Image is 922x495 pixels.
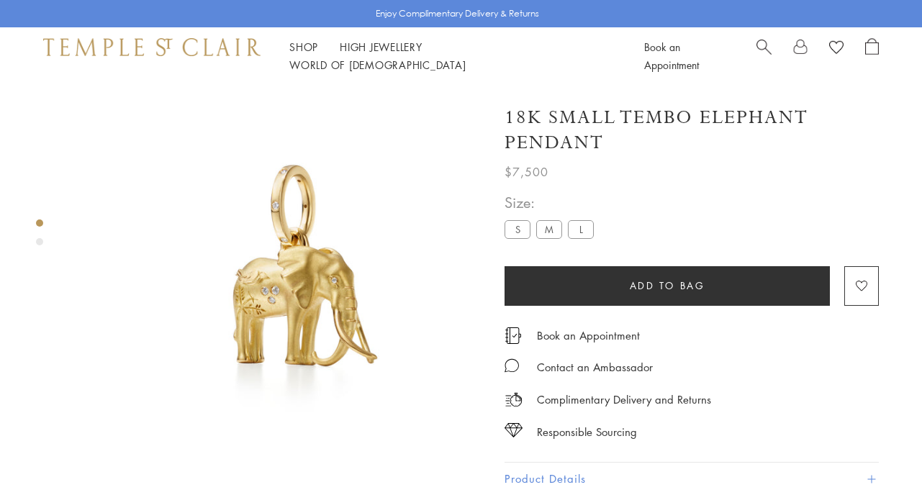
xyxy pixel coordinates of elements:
label: L [568,220,594,238]
span: $7,500 [505,163,548,181]
img: icon_sourcing.svg [505,423,523,437]
button: Add to bag [505,266,830,306]
img: P31856-ELESM [94,85,483,474]
a: Search [756,38,772,74]
a: World of [DEMOGRAPHIC_DATA]World of [DEMOGRAPHIC_DATA] [289,58,466,72]
label: M [536,220,562,238]
img: Temple St. Clair [43,38,261,55]
div: Product gallery navigation [36,216,43,257]
img: icon_appointment.svg [505,327,522,344]
div: Responsible Sourcing [537,423,637,441]
a: High JewelleryHigh Jewellery [340,40,422,54]
h1: 18K Small Tembo Elephant Pendant [505,105,879,155]
a: Book an Appointment [644,40,699,72]
iframe: Gorgias live chat messenger [850,427,908,481]
a: Book an Appointment [537,327,640,343]
span: Add to bag [630,278,705,294]
span: Size: [505,191,600,214]
img: MessageIcon-01_2.svg [505,358,519,373]
img: icon_delivery.svg [505,391,523,409]
label: S [505,220,530,238]
div: Contact an Ambassador [537,358,653,376]
p: Enjoy Complimentary Delivery & Returns [376,6,539,21]
button: Product Details [505,463,879,495]
nav: Main navigation [289,38,612,74]
p: Complimentary Delivery and Returns [537,391,711,409]
a: Open Shopping Bag [865,38,879,74]
a: ShopShop [289,40,318,54]
a: View Wishlist [829,38,844,60]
